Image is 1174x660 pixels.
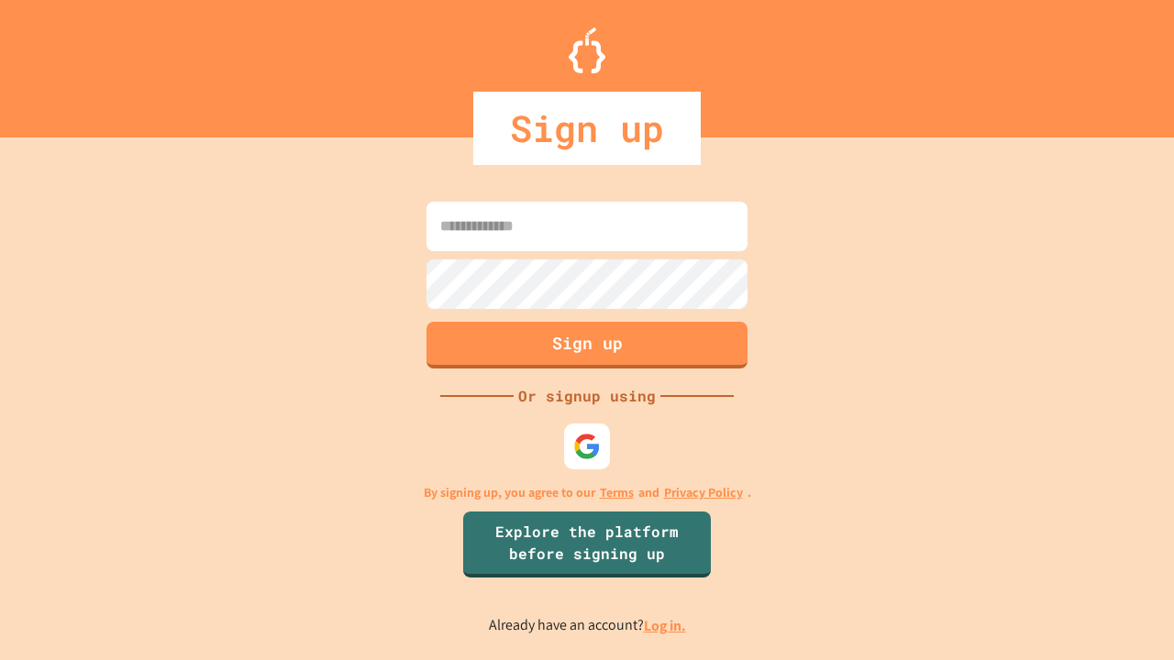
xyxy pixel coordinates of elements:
[573,433,601,460] img: google-icon.svg
[644,616,686,635] a: Log in.
[600,483,634,502] a: Terms
[463,511,711,577] a: Explore the platform before signing up
[426,322,748,368] button: Sign up
[664,483,743,502] a: Privacy Policy
[424,483,751,502] p: By signing up, you agree to our and .
[489,614,686,637] p: Already have an account?
[514,385,660,407] div: Or signup using
[569,27,605,73] img: Logo.svg
[473,92,701,165] div: Sign up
